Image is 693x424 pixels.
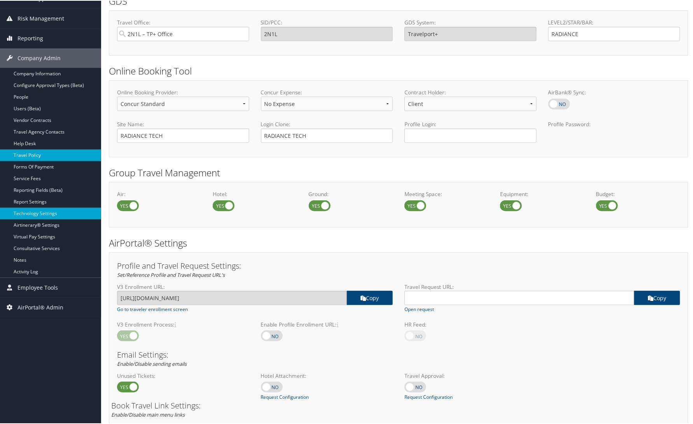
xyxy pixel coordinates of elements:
label: Air: [117,189,201,197]
h2: Group Travel Management [109,165,688,179]
span: Reporting [17,28,43,47]
label: Hotel Attachment: [261,371,393,379]
em: Set/Reference Profile and Travel Request URL's [117,271,225,278]
label: Travel Office: [117,18,249,26]
label: Budget: [596,189,680,197]
label: Contract Holder: [404,88,537,96]
label: Site Name: [117,120,249,127]
label: Login Clone: [261,120,393,127]
a: Open request [404,305,434,312]
em: Enable/Disable main menu links [111,410,185,417]
label: HR Feed: [404,320,537,328]
label: Enable Profile Enrollment URL: [261,320,393,328]
label: Profile Password: [548,120,681,142]
label: Meeting Space: [404,189,488,197]
label: Travel Request URL: [404,282,680,290]
a: Go to traveler enrollment screen [117,305,188,312]
h3: Book Travel Link Settings: [111,401,686,409]
span: AirPortal® Admin [17,297,63,316]
input: Profile Login: [404,128,537,142]
a: Request Configuration [261,393,309,400]
label: AirBank® Sync [548,98,570,109]
a: Request Configuration [404,393,453,400]
label: V3 Enrollment URL: [117,282,393,290]
span: Company Admin [17,48,61,67]
h2: Online Booking Tool [109,64,688,77]
a: copy [634,290,680,304]
label: AirBank® Sync: [548,88,681,96]
label: Online Booking Provider: [117,88,249,96]
em: Enable/Disable sending emails [117,360,187,367]
label: V3 Enrollment Process: [117,320,249,328]
span: Employee Tools [17,277,58,297]
label: Unused Tickets: [117,371,249,379]
label: GDS System: [404,18,537,26]
label: LEVEL2/STAR/BAR: [548,18,681,26]
h3: Profile and Travel Request Settings: [117,261,680,269]
label: Concur Expense: [261,88,393,96]
label: Hotel: [213,189,297,197]
h3: Email Settings: [117,350,680,358]
span: Risk Management [17,8,64,28]
label: Travel Approval: [404,371,537,379]
h2: AirPortal® Settings [109,236,688,249]
label: Profile Login: [404,120,537,142]
label: SID/PCC: [261,18,393,26]
a: copy [347,290,393,304]
label: Equipment: [500,189,584,197]
label: Ground: [309,189,393,197]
